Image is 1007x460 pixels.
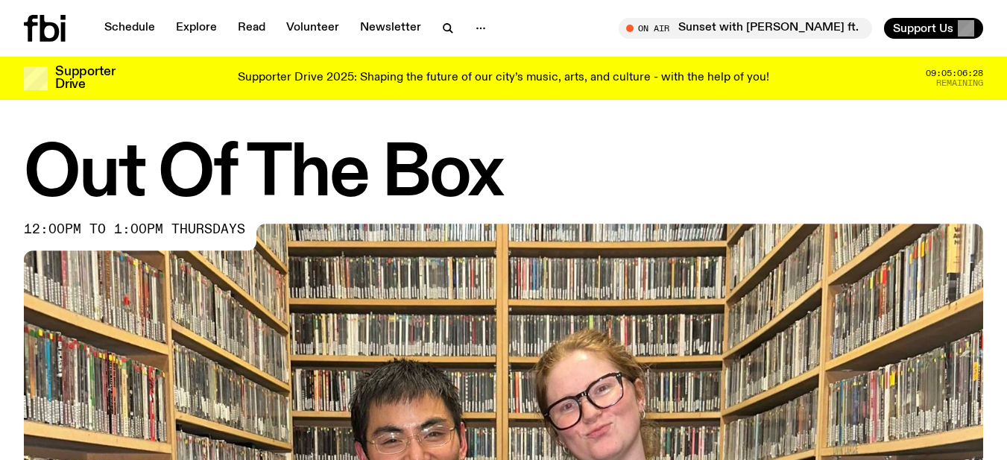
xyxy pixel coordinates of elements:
[351,18,430,39] a: Newsletter
[277,18,348,39] a: Volunteer
[238,72,769,85] p: Supporter Drive 2025: Shaping the future of our city’s music, arts, and culture - with the help o...
[229,18,274,39] a: Read
[926,69,983,78] span: 09:05:06:28
[893,22,953,35] span: Support Us
[95,18,164,39] a: Schedule
[55,66,115,91] h3: Supporter Drive
[24,142,983,209] h1: Out Of The Box
[884,18,983,39] button: Support Us
[167,18,226,39] a: Explore
[936,79,983,87] span: Remaining
[619,18,872,39] button: On AirSunset with [PERSON_NAME] ft. finedining & Izzy G
[24,224,245,236] span: 12:00pm to 1:00pm thursdays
